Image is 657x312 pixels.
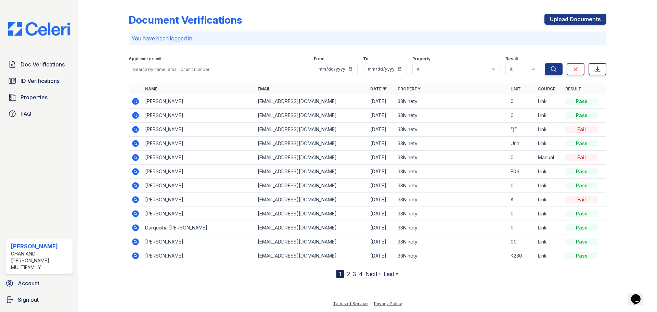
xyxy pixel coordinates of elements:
[368,137,395,151] td: [DATE]
[565,112,598,119] div: Pass
[142,95,255,109] td: [PERSON_NAME]
[129,56,162,62] label: Applicant or unit
[508,207,535,221] td: 0
[18,279,39,287] span: Account
[395,249,507,263] td: 33Ninety
[142,221,255,235] td: Darquisha [PERSON_NAME]
[368,179,395,193] td: [DATE]
[11,250,70,271] div: Ghan and [PERSON_NAME] Multifamily
[258,86,270,91] a: Email
[255,123,368,137] td: [EMAIL_ADDRESS][DOMAIN_NAME]
[395,235,507,249] td: 33Ninety
[374,301,402,306] a: Privacy Policy
[370,301,372,306] div: |
[412,56,430,62] label: Property
[142,193,255,207] td: [PERSON_NAME]
[129,14,242,26] div: Document Verifications
[511,86,521,91] a: Unit
[395,151,507,165] td: 33Ninety
[255,193,368,207] td: [EMAIL_ADDRESS][DOMAIN_NAME]
[505,56,518,62] label: Result
[142,165,255,179] td: [PERSON_NAME]
[535,123,563,137] td: Link
[384,271,399,277] a: Last »
[255,179,368,193] td: [EMAIL_ADDRESS][DOMAIN_NAME]
[129,63,308,75] input: Search by name, email, or unit number
[565,196,598,203] div: Fail
[142,179,255,193] td: [PERSON_NAME]
[333,301,368,306] a: Terms of Service
[535,193,563,207] td: Link
[142,151,255,165] td: [PERSON_NAME]
[508,179,535,193] td: 0
[11,242,70,250] div: [PERSON_NAME]
[255,95,368,109] td: [EMAIL_ADDRESS][DOMAIN_NAME]
[255,137,368,151] td: [EMAIL_ADDRESS][DOMAIN_NAME]
[395,137,507,151] td: 33Ninety
[368,235,395,249] td: [DATE]
[5,90,73,104] a: Properties
[395,165,507,179] td: 33Ninety
[535,137,563,151] td: Link
[398,86,421,91] a: Property
[255,109,368,123] td: [EMAIL_ADDRESS][DOMAIN_NAME]
[565,252,598,259] div: Pass
[255,221,368,235] td: [EMAIL_ADDRESS][DOMAIN_NAME]
[508,193,535,207] td: A
[395,109,507,123] td: 33Ninety
[535,249,563,263] td: Link
[353,271,356,277] a: 3
[565,154,598,161] div: Fail
[368,193,395,207] td: [DATE]
[565,182,598,189] div: Pass
[336,270,344,278] div: 1
[368,249,395,263] td: [DATE]
[131,34,604,42] p: You have been logged in
[347,271,350,277] a: 2
[508,221,535,235] td: 0
[314,56,324,62] label: From
[142,109,255,123] td: [PERSON_NAME]
[368,151,395,165] td: [DATE]
[508,123,535,137] td: “)”
[368,165,395,179] td: [DATE]
[535,151,563,165] td: Manual
[508,95,535,109] td: 0
[359,271,363,277] a: 4
[535,95,563,109] td: Link
[142,207,255,221] td: [PERSON_NAME]
[370,86,387,91] a: Date ▼
[395,123,507,137] td: 33Ninety
[368,95,395,109] td: [DATE]
[255,151,368,165] td: [EMAIL_ADDRESS][DOMAIN_NAME]
[535,235,563,249] td: Link
[21,77,60,85] span: ID Verifications
[3,276,75,290] a: Account
[368,123,395,137] td: [DATE]
[255,207,368,221] td: [EMAIL_ADDRESS][DOMAIN_NAME]
[21,93,48,101] span: Properties
[5,107,73,121] a: FAQ
[565,168,598,175] div: Pass
[565,224,598,231] div: Pass
[145,86,157,91] a: Name
[368,109,395,123] td: [DATE]
[395,207,507,221] td: 33Ninety
[565,238,598,245] div: Pass
[21,110,31,118] span: FAQ
[365,271,381,277] a: Next ›
[21,60,65,68] span: Doc Verifications
[508,109,535,123] td: 0
[5,74,73,88] a: ID Verifications
[535,221,563,235] td: Link
[142,235,255,249] td: [PERSON_NAME]
[3,22,75,36] img: CE_Logo_Blue-a8612792a0a2168367f1c8372b55b34899dd931a85d93a1a3d3e32e68fde9ad4.png
[395,95,507,109] td: 33Ninety
[3,293,75,307] a: Sign out
[395,193,507,207] td: 33Ninety
[255,165,368,179] td: [EMAIL_ADDRESS][DOMAIN_NAME]
[363,56,369,62] label: To
[5,58,73,71] a: Doc Verifications
[142,137,255,151] td: [PERSON_NAME]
